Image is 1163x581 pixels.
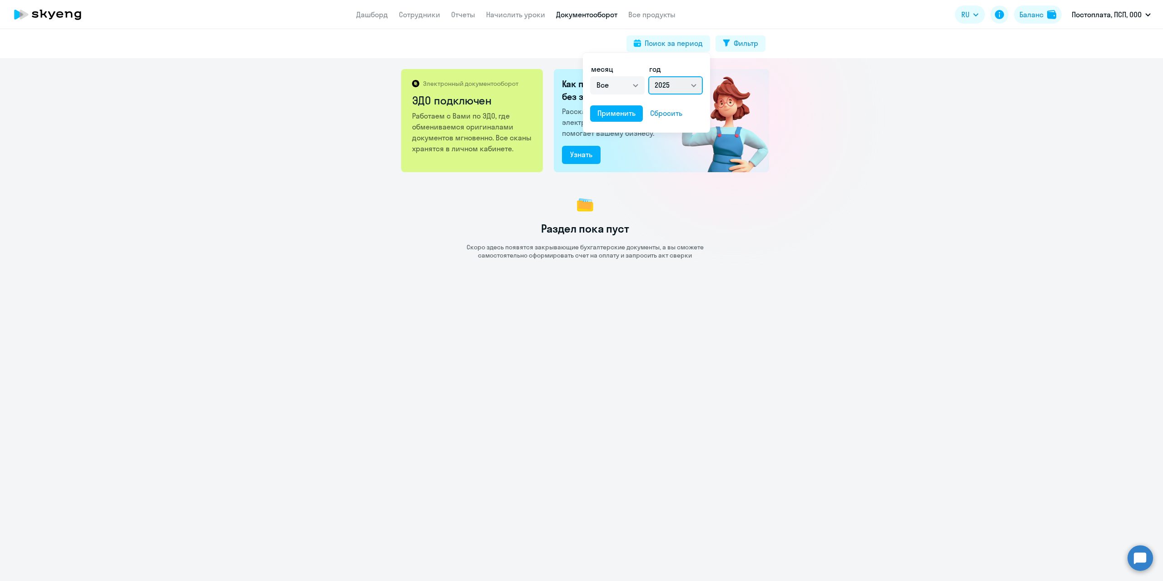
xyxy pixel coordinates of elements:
span: год [649,65,661,74]
button: Применить [590,105,643,122]
span: месяц [591,65,613,74]
div: Сбросить [650,108,682,119]
button: Сбросить [643,105,690,122]
div: Применить [597,108,636,119]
